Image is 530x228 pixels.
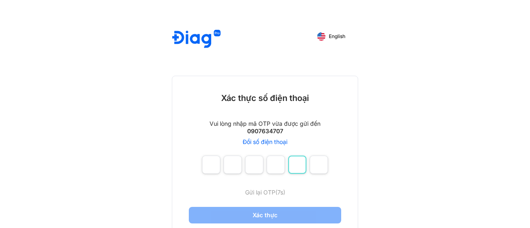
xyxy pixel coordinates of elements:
[247,127,283,135] div: 0907634707
[189,207,341,223] button: Xác thực
[317,32,325,41] img: English
[311,30,351,43] button: English
[210,120,320,127] div: Vui lòng nhập mã OTP vừa được gửi đến
[172,30,221,49] img: logo
[221,93,309,103] div: Xác thực số điện thoại
[329,34,345,39] span: English
[243,138,287,146] a: Đổi số điện thoại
